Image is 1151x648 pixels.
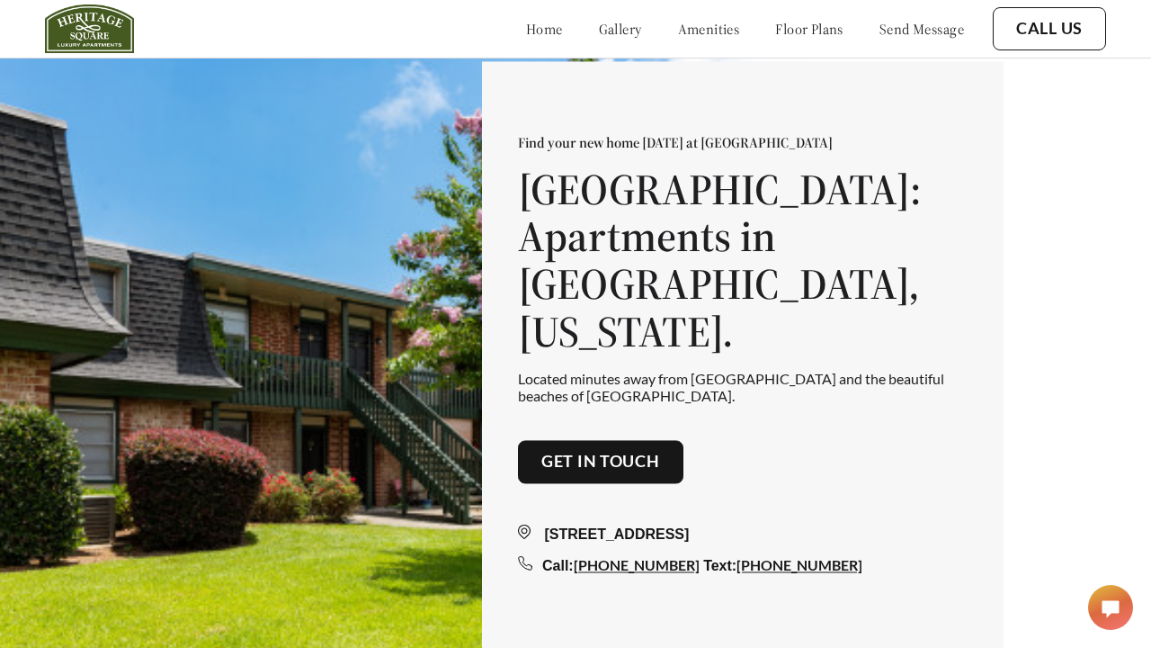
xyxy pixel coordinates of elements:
[879,20,964,38] a: send message
[703,558,736,573] span: Text:
[518,441,683,484] button: Get in touch
[542,558,574,573] span: Call:
[736,556,862,573] a: [PHONE_NUMBER]
[1016,19,1083,39] a: Call Us
[518,370,968,404] p: Located minutes away from [GEOGRAPHIC_DATA] and the beautiful beaches of [GEOGRAPHIC_DATA].
[599,20,642,38] a: gallery
[775,20,843,38] a: floor plans
[518,133,968,151] p: Find your new home [DATE] at [GEOGRAPHIC_DATA]
[574,556,700,573] a: [PHONE_NUMBER]
[518,524,968,545] div: [STREET_ADDRESS]
[993,7,1106,50] button: Call Us
[45,4,134,53] img: heritage_square_logo.jpg
[526,20,563,38] a: home
[541,453,660,472] a: Get in touch
[518,166,968,355] h1: [GEOGRAPHIC_DATA]: Apartments in [GEOGRAPHIC_DATA], [US_STATE].
[678,20,740,38] a: amenities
